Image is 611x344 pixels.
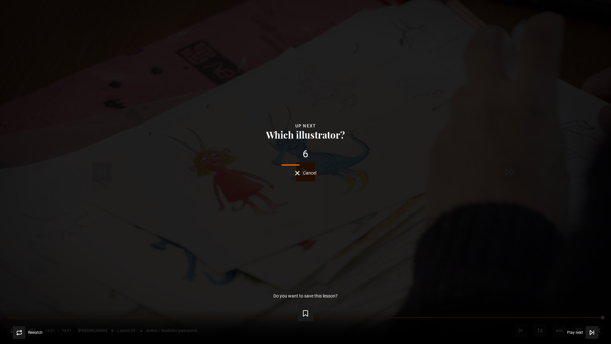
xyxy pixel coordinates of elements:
[273,294,338,298] p: Do you want to save this lesson?
[567,331,583,334] span: Play next
[303,171,316,175] span: Cancel
[10,122,601,130] div: Up next
[28,331,43,334] span: Rewatch
[567,326,598,339] button: Play next
[10,149,601,159] div: 6
[13,326,43,339] button: Rewatch
[264,130,347,140] button: Which illustrator?
[295,171,316,176] button: Cancel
